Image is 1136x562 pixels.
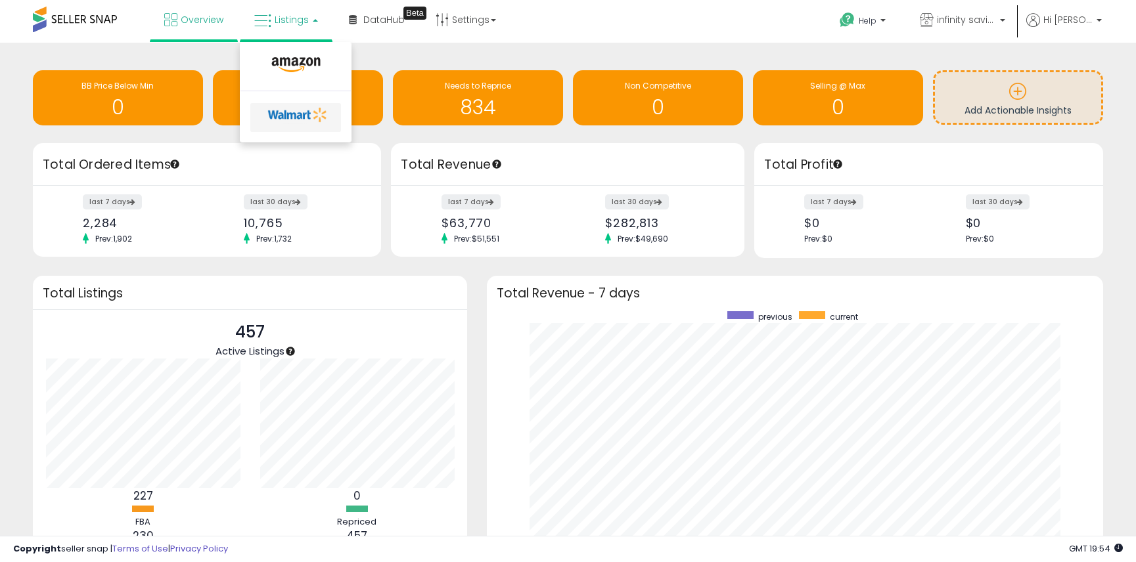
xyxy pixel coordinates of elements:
[43,156,371,174] h3: Total Ordered Items
[1043,13,1093,26] span: Hi [PERSON_NAME]
[89,233,139,244] span: Prev: 1,902
[13,542,61,555] strong: Copyright
[579,97,737,118] h1: 0
[810,80,865,91] span: Selling @ Max
[611,233,675,244] span: Prev: $49,690
[284,345,296,357] div: Tooltip anchor
[104,516,183,529] div: FBA
[447,233,506,244] span: Prev: $51,551
[250,233,298,244] span: Prev: 1,732
[43,288,457,298] h3: Total Listings
[219,97,376,118] h1: 0
[965,104,1072,117] span: Add Actionable Insights
[605,216,721,230] div: $282,813
[764,156,1093,174] h3: Total Profit
[83,194,142,209] label: last 7 days
[33,70,203,125] a: BB Price Below Min 0
[497,288,1093,298] h3: Total Revenue - 7 days
[442,194,501,209] label: last 7 days
[573,70,743,125] a: Non Competitive 0
[966,216,1080,230] div: $0
[275,13,309,26] span: Listings
[170,542,228,555] a: Privacy Policy
[133,488,153,504] b: 227
[363,13,405,26] span: DataHub
[81,80,154,91] span: BB Price Below Min
[399,97,557,118] h1: 834
[966,233,994,244] span: Prev: $0
[839,12,855,28] i: Get Help
[804,233,832,244] span: Prev: $0
[133,528,154,544] b: 230
[216,344,284,358] span: Active Listings
[403,7,426,20] div: Tooltip anchor
[760,97,917,118] h1: 0
[966,194,1030,209] label: last 30 days
[393,70,563,125] a: Needs to Reprice 834
[353,488,361,504] b: 0
[83,216,197,230] div: 2,284
[829,2,899,43] a: Help
[445,80,511,91] span: Needs to Reprice
[830,311,858,322] span: current
[804,216,919,230] div: $0
[804,194,863,209] label: last 7 days
[832,158,844,170] div: Tooltip anchor
[169,158,181,170] div: Tooltip anchor
[937,13,996,26] span: infinity savings
[346,528,367,544] b: 457
[244,216,358,230] div: 10,765
[753,70,923,125] a: Selling @ Max 0
[181,13,223,26] span: Overview
[859,15,876,26] span: Help
[39,97,196,118] h1: 0
[491,158,503,170] div: Tooltip anchor
[213,70,383,125] a: Inventory Age 0
[216,320,284,345] p: 457
[1026,13,1102,43] a: Hi [PERSON_NAME]
[244,194,307,209] label: last 30 days
[935,72,1101,123] a: Add Actionable Insights
[401,156,735,174] h3: Total Revenue
[112,542,168,555] a: Terms of Use
[605,194,669,209] label: last 30 days
[13,543,228,555] div: seller snap | |
[625,80,691,91] span: Non Competitive
[758,311,792,322] span: previous
[1069,542,1123,555] span: 2025-09-9 19:54 GMT
[317,516,396,529] div: Repriced
[442,216,558,230] div: $63,770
